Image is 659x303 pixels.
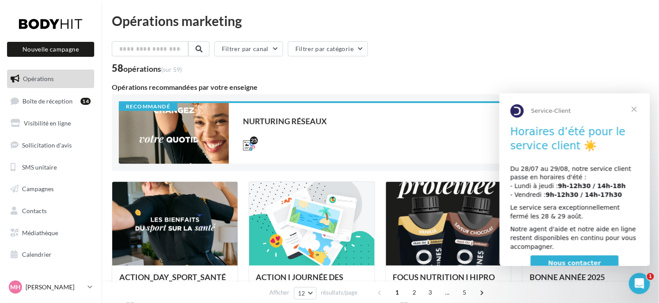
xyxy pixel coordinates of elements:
span: 1 [390,285,405,299]
span: 3 [423,285,438,299]
div: 25 [250,137,258,144]
iframe: Intercom live chat message [500,93,650,266]
span: Visibilité en ligne [24,119,71,127]
span: Nous contacter [49,166,102,173]
span: Calendrier [22,251,52,258]
a: Nous contacter [31,162,119,178]
span: MH [10,283,21,292]
a: Médiathèque [5,224,96,242]
a: MH [PERSON_NAME] [7,279,94,296]
span: 12 [298,290,306,297]
button: Filtrer par catégorie [288,41,368,56]
span: (sur 59) [161,66,182,73]
button: Filtrer par canal [214,41,283,56]
a: Boîte de réception14 [5,92,96,111]
span: 5 [458,285,472,299]
a: Calendrier [5,245,96,264]
a: Visibilité en ligne [5,114,96,133]
div: Opérations recommandées par votre enseigne [112,84,648,91]
a: Sollicitation d'avis [5,136,96,155]
button: 12 [294,287,317,299]
div: Recommandé [119,103,177,111]
span: Boîte de réception [22,97,73,104]
span: 2 [408,285,422,299]
span: résultats/page [321,288,358,297]
span: ... [441,285,455,299]
div: Opérations marketing [112,14,648,27]
span: Médiathèque [22,229,58,236]
span: Afficher [269,288,289,297]
span: BONNE ANNÉE 2025 [530,272,605,282]
span: Sollicitation d'avis [22,141,72,149]
span: SMS unitaire [22,163,57,170]
a: Opérations [5,70,96,88]
a: Contacts [5,202,96,220]
span: Opérations [23,75,54,82]
div: 14 [81,98,91,105]
span: Campagnes [22,185,54,192]
span: Contacts [22,207,47,214]
div: opérations [123,65,182,73]
a: SMS unitaire [5,158,96,177]
span: FOCUS NUTRITION I HIPRO [393,272,495,282]
span: ACTION_DAY_SPORT_SANTÉ [119,272,226,282]
span: ACTION I JOURNÉE DES DROITS DES FE... [256,272,344,291]
div: NURTURING RÉSEAUX [243,117,515,125]
a: Campagnes [5,180,96,198]
p: [PERSON_NAME] [26,283,84,292]
span: 1 [647,273,654,280]
iframe: Intercom live chat [629,273,650,294]
button: Nouvelle campagne [7,42,94,57]
div: 58 [112,63,182,73]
